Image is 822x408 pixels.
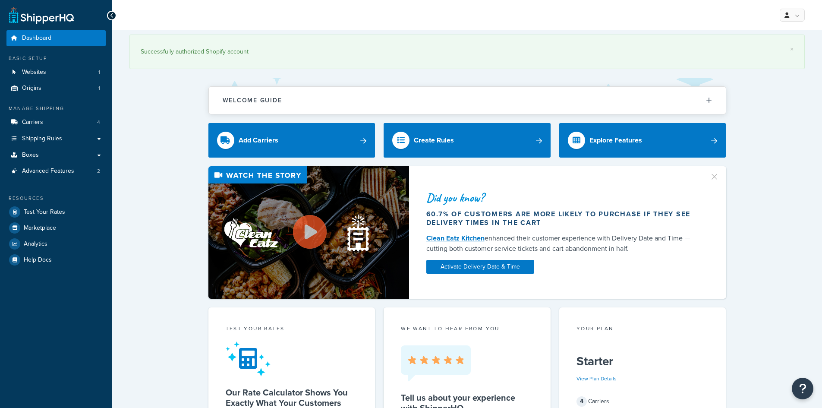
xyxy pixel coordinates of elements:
a: Create Rules [384,123,551,158]
button: Open Resource Center [792,378,813,399]
button: Welcome Guide [209,87,726,114]
a: Websites1 [6,64,106,80]
a: Shipping Rules [6,131,106,147]
a: Clean Eatz Kitchen [426,233,485,243]
div: 60.7% of customers are more likely to purchase if they see delivery times in the cart [426,210,699,227]
li: Websites [6,64,106,80]
span: 2 [97,168,100,175]
div: Create Rules [414,134,454,146]
span: Analytics [24,240,47,248]
div: Manage Shipping [6,105,106,112]
a: Explore Features [559,123,726,158]
a: Activate Delivery Date & Time [426,260,534,274]
a: × [790,46,794,53]
span: 1 [98,85,100,92]
a: Analytics [6,236,106,252]
li: Origins [6,80,106,96]
div: Basic Setup [6,55,106,62]
img: Video thumbnail [208,166,409,299]
a: Advanced Features2 [6,163,106,179]
div: Explore Features [589,134,642,146]
span: 1 [98,69,100,76]
li: Carriers [6,114,106,130]
span: Websites [22,69,46,76]
h2: Welcome Guide [223,97,282,104]
span: Carriers [22,119,43,126]
div: Test your rates [226,325,358,335]
li: Advanced Features [6,163,106,179]
span: Marketplace [24,225,56,232]
a: Marketplace [6,220,106,236]
span: Shipping Rules [22,135,62,142]
span: 4 [97,119,100,126]
div: Resources [6,195,106,202]
div: enhanced their customer experience with Delivery Date and Time — cutting both customer service ti... [426,233,699,254]
a: Carriers4 [6,114,106,130]
a: Origins1 [6,80,106,96]
span: 4 [576,396,587,407]
a: Add Carriers [208,123,375,158]
a: Boxes [6,147,106,163]
a: View Plan Details [576,375,617,383]
a: Help Docs [6,252,106,268]
div: Carriers [576,395,709,408]
a: Dashboard [6,30,106,46]
span: Boxes [22,152,39,159]
div: Did you know? [426,192,699,204]
span: Advanced Features [22,168,74,175]
div: Your Plan [576,325,709,335]
span: Dashboard [22,35,51,42]
p: we want to hear from you [401,325,533,332]
span: Origins [22,85,41,92]
div: Successfully authorized Shopify account [141,46,794,58]
span: Test Your Rates [24,209,65,216]
div: Add Carriers [239,134,278,146]
span: Help Docs [24,256,52,264]
h5: Starter [576,354,709,368]
a: Test Your Rates [6,204,106,220]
